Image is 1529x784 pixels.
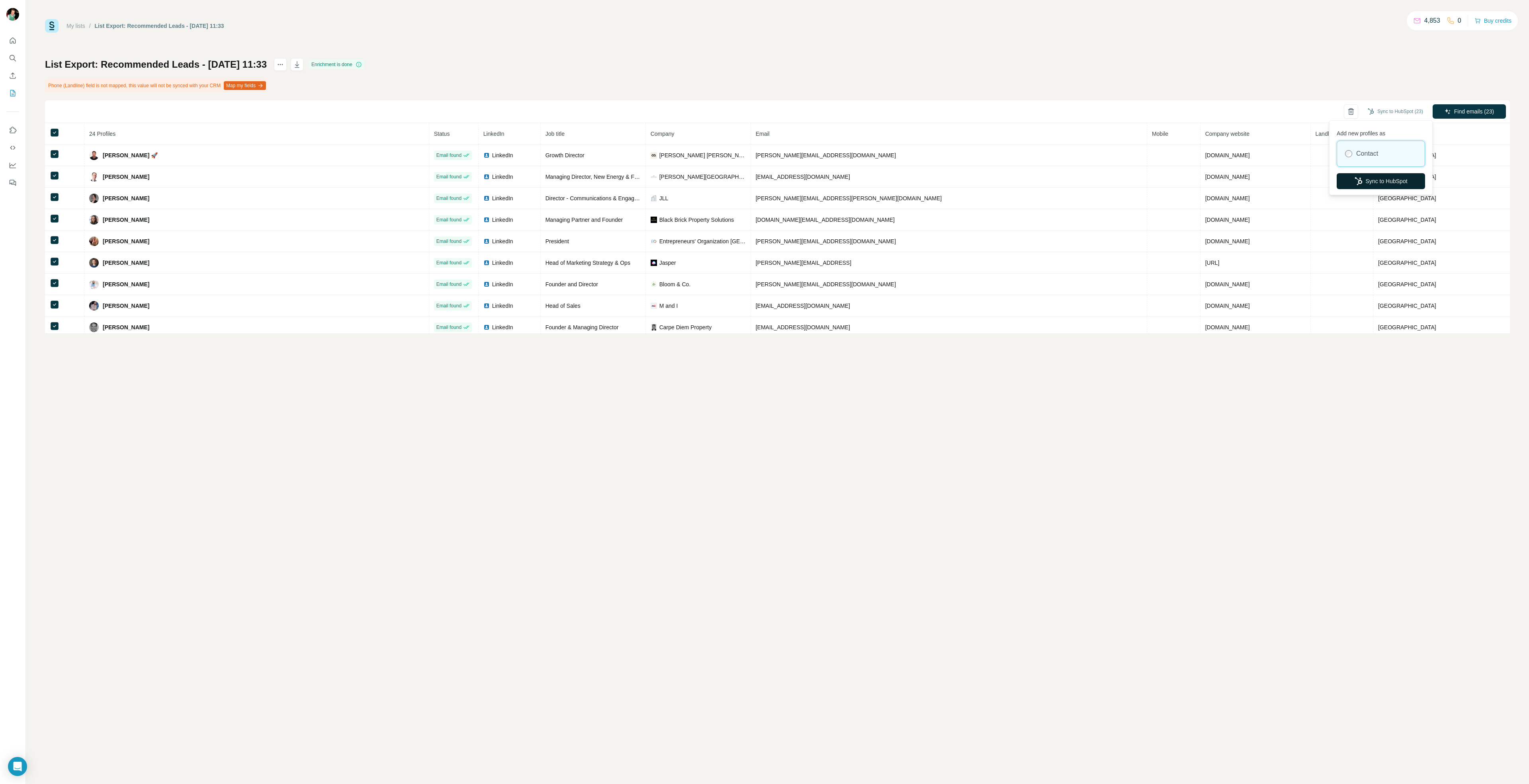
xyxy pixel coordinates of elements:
img: LinkedIn logo [483,281,490,287]
img: Avatar [89,215,99,225]
a: My lists [66,23,85,29]
span: Email found [436,238,461,245]
img: company-logo [651,152,657,158]
img: LinkedIn logo [483,217,490,223]
img: Avatar [89,172,99,182]
img: Avatar [89,258,99,268]
img: Avatar [89,237,99,246]
span: [PERSON_NAME] [103,173,149,181]
span: [PERSON_NAME] [103,280,149,288]
div: List Export: Recommended Leads - [DATE] 11:33 [95,22,224,30]
img: company-logo [651,324,657,330]
img: company-logo [651,260,657,266]
span: [DOMAIN_NAME][EMAIL_ADDRESS][DOMAIN_NAME] [756,217,895,223]
img: company-logo [651,303,657,309]
span: Landline [1316,131,1337,137]
span: Head of Sales [546,303,581,309]
span: [URL] [1205,260,1220,266]
p: 4,853 [1424,16,1440,25]
button: Quick start [6,33,19,48]
span: [PERSON_NAME] [103,237,149,245]
span: [DOMAIN_NAME] [1205,303,1250,309]
button: My lists [6,86,19,100]
button: Use Surfe API [6,141,19,155]
span: LinkedIn [492,259,513,267]
span: [GEOGRAPHIC_DATA] [1378,260,1436,266]
span: Status [434,131,450,137]
img: LinkedIn logo [483,324,490,330]
span: [PERSON_NAME] [103,216,149,224]
span: [PERSON_NAME][EMAIL_ADDRESS][DOMAIN_NAME] [756,238,896,244]
button: Sync to HubSpot (23) [1362,106,1429,117]
button: actions [274,58,287,71]
span: Growth Director [546,152,585,158]
span: [PERSON_NAME] 🚀 [103,151,158,159]
button: Use Surfe on LinkedIn [6,123,19,137]
span: LinkedIn [492,194,513,202]
button: Find emails (23) [1433,104,1506,119]
button: Buy credits [1474,15,1511,26]
img: LinkedIn logo [483,238,490,244]
span: [PERSON_NAME][EMAIL_ADDRESS][DOMAIN_NAME] [756,152,896,158]
button: Map my fields [224,81,266,90]
button: Search [6,51,19,65]
span: [DOMAIN_NAME] [1205,324,1250,330]
span: [PERSON_NAME] [103,259,149,267]
span: [DOMAIN_NAME] [1205,152,1250,158]
span: 24 Profiles [89,131,115,137]
span: Email found [436,152,461,159]
button: Sync to HubSpot [1337,173,1425,189]
span: [GEOGRAPHIC_DATA] [1378,303,1436,309]
img: company-logo [651,174,657,180]
button: Dashboard [6,158,19,172]
span: Email found [436,216,461,223]
span: Job title [546,131,565,137]
span: Email found [436,281,461,288]
span: Director - Communications & Engagement, Capital Markets EMEA [546,195,709,201]
img: LinkedIn logo [483,303,490,309]
img: Avatar [89,323,99,332]
div: Enrichment is done [309,60,364,69]
span: [PERSON_NAME] [103,194,149,202]
span: [GEOGRAPHIC_DATA] [1378,217,1436,223]
div: Open Intercom Messenger [8,757,27,776]
span: [PERSON_NAME] [PERSON_NAME] [659,151,746,159]
span: Email [756,131,770,137]
span: Bloom & Co. [659,280,691,288]
span: Mobile [1152,131,1168,137]
span: Email found [436,173,461,180]
span: Find emails (23) [1454,108,1494,115]
span: Entrepreneurs'​ Organization [GEOGRAPHIC_DATA] [659,237,746,245]
span: LinkedIn [492,173,513,181]
span: [PERSON_NAME][EMAIL_ADDRESS][PERSON_NAME][DOMAIN_NAME] [756,195,942,201]
span: Founder and Director [546,281,598,287]
span: Email found [436,302,461,309]
span: [GEOGRAPHIC_DATA] [1378,324,1436,330]
button: Enrich CSV [6,68,19,83]
span: [GEOGRAPHIC_DATA] [1378,195,1436,201]
span: [GEOGRAPHIC_DATA] [1378,281,1436,287]
span: LinkedIn [492,151,513,159]
h1: List Export: Recommended Leads - [DATE] 11:33 [45,58,267,71]
span: Email found [436,259,461,266]
span: LinkedIn [492,302,513,310]
span: [PERSON_NAME] [103,323,149,331]
span: JLL [659,194,669,202]
img: Avatar [89,194,99,203]
img: LinkedIn logo [483,260,490,266]
span: M and I [659,302,678,310]
span: [PERSON_NAME] [103,302,149,310]
span: [EMAIL_ADDRESS][DOMAIN_NAME] [756,324,850,330]
span: [DOMAIN_NAME] [1205,281,1250,287]
span: Email found [436,324,461,331]
span: LinkedIn [492,323,513,331]
span: Company [651,131,675,137]
span: [DOMAIN_NAME] [1205,217,1250,223]
span: [DOMAIN_NAME] [1205,174,1250,180]
span: [DOMAIN_NAME] [1205,238,1250,244]
span: Head of Marketing Strategy & Ops [546,260,630,266]
button: Feedback [6,176,19,190]
img: LinkedIn logo [483,152,490,158]
div: Phone (Landline) field is not mapped, this value will not be synced with your CRM [45,79,268,92]
span: LinkedIn [492,216,513,224]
